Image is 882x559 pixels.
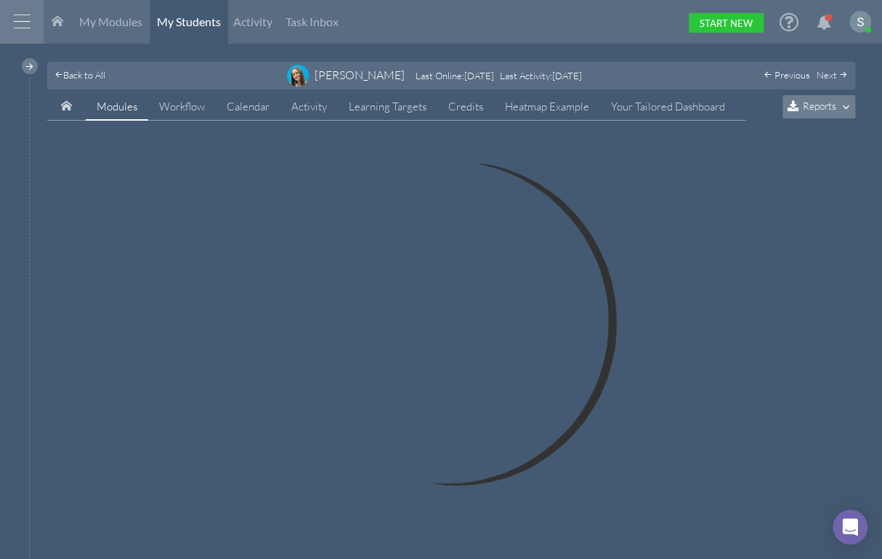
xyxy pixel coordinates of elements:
button: Reports [782,95,855,118]
a: Workflow [148,93,216,121]
span: Previous [774,69,810,81]
span: Activity [291,100,327,113]
span: Back to All [63,69,105,81]
img: image [287,65,309,87]
span: Reports [803,100,836,112]
a: Heatmap Example [494,93,600,121]
span: Calendar [227,100,270,113]
span: Workflow [159,100,205,113]
a: Your Tailored Dashboard [600,93,736,121]
span: Modules [97,100,137,113]
a: Previous [764,69,810,81]
a: Activity [280,93,338,121]
a: Calendar [216,93,280,121]
span: Activity [233,15,272,28]
div: : [DATE] [500,71,582,81]
img: ACg8ocKKX03B5h8i416YOfGGRvQH7qkhkMU_izt_hUWC0FdG_LDggA=s96-c [849,11,871,33]
span: Learning Targets [349,100,426,113]
div: Open Intercom Messenger [833,510,867,544]
a: Learning Targets [338,93,437,121]
a: Back to All [54,68,105,83]
div: : [DATE] [416,71,500,81]
span: Last Activity [500,70,550,81]
img: Loading... [249,121,653,525]
a: Credits [437,93,494,121]
span: Task Inbox [286,15,339,28]
span: Next [817,69,837,81]
span: My Modules [79,15,142,28]
a: Next [817,69,848,81]
a: Start New [689,13,764,33]
span: Last Online [416,70,462,81]
a: Modules [86,93,148,121]
span: My Students [157,15,221,28]
div: [PERSON_NAME] [315,68,405,83]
